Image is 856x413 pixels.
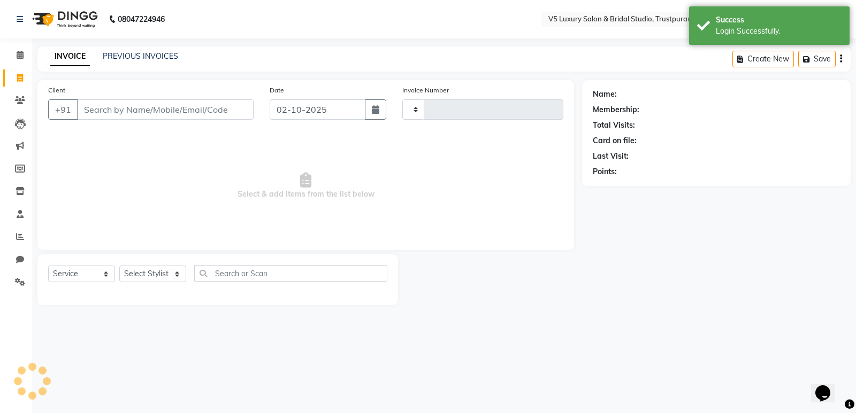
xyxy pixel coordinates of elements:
[27,4,101,34] img: logo
[77,99,254,120] input: Search by Name/Mobile/Email/Code
[50,47,90,66] a: INVOICE
[402,85,449,95] label: Invoice Number
[593,166,617,177] div: Points:
[716,14,842,26] div: Success
[593,151,629,162] div: Last Visit:
[593,104,639,115] div: Membership:
[48,133,563,239] span: Select & add items from the list below
[732,51,794,67] button: Create New
[593,89,617,100] div: Name:
[194,265,387,282] input: Search or Scan
[716,26,842,37] div: Login Successfully.
[798,51,836,67] button: Save
[48,85,65,95] label: Client
[811,370,845,402] iframe: chat widget
[593,135,637,146] div: Card on file:
[593,120,635,131] div: Total Visits:
[103,51,178,61] a: PREVIOUS INVOICES
[48,99,78,120] button: +91
[118,4,165,34] b: 08047224946
[270,85,284,95] label: Date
